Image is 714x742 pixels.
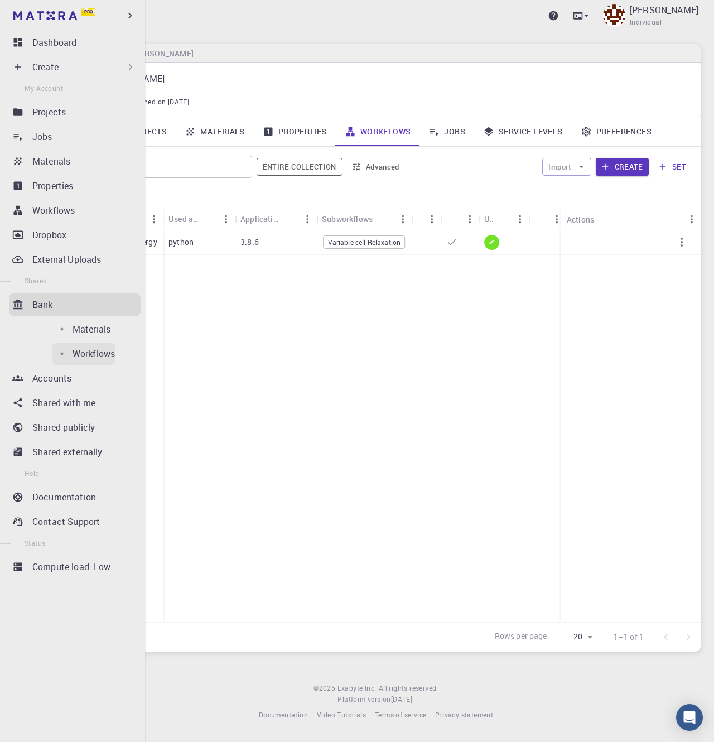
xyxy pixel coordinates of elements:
[347,158,405,176] button: Advanced
[168,208,199,230] div: Used application
[32,204,75,217] p: Workflows
[96,72,683,85] p: [PERSON_NAME]
[259,710,308,719] span: Documentation
[9,150,141,172] a: Materials
[32,179,74,192] p: Properties
[32,105,66,119] p: Projects
[9,175,141,197] a: Properties
[614,632,644,643] p: 1–1 of 1
[32,36,76,49] p: Dashboard
[9,392,141,414] a: Shared with me
[423,210,441,228] button: Menu
[32,298,53,311] p: Bank
[461,210,479,228] button: Menu
[391,695,414,704] span: [DATE] .
[32,396,95,409] p: Shared with me
[163,208,235,230] div: Used application
[176,117,254,146] a: Materials
[9,248,141,271] a: External Uploads
[23,8,64,18] span: Support
[603,4,625,27] img: Thanh Son
[484,208,493,230] div: Up-to-date
[9,486,141,508] a: Documentation
[9,441,141,463] a: Shared externally
[13,11,77,20] img: logo
[379,683,438,694] span: All rights reserved.
[419,117,474,146] a: Jobs
[32,421,95,434] p: Shared publicly
[337,683,377,694] a: Exabyte Inc.
[9,510,141,533] a: Contact Support
[495,630,549,643] p: Rows per page:
[596,158,649,176] button: Create
[257,158,342,176] button: Entire collection
[235,208,316,230] div: Application Version
[317,710,366,721] a: Video Tutorials
[25,276,47,285] span: Shared
[32,445,103,459] p: Shared externally
[199,210,217,228] button: Sort
[529,208,566,230] div: Shared
[168,237,194,248] p: python
[534,210,552,228] button: Sort
[630,17,662,28] span: Individual
[542,158,591,176] button: Import
[322,208,373,230] div: Subworkflows
[32,130,52,143] p: Jobs
[337,683,377,692] span: Exabyte Inc.
[9,126,141,148] a: Jobs
[479,208,529,230] div: Up-to-date
[9,556,141,578] a: Compute load: Low
[474,117,572,146] a: Service Levels
[9,416,141,439] a: Shared publicly
[134,97,189,108] span: Joined on [DATE]
[435,710,493,719] span: Privacy statement
[317,710,366,719] span: Video Tutorials
[435,710,493,721] a: Privacy statement
[683,210,701,228] button: Menu
[572,117,660,146] a: Preferences
[298,210,316,228] button: Menu
[676,704,703,731] div: Open Intercom Messenger
[375,710,426,719] span: Terms of service
[32,60,59,74] p: Create
[9,31,141,54] a: Dashboard
[373,210,390,228] button: Sort
[25,469,40,478] span: Help
[240,237,259,248] p: 3.8.6
[9,199,141,221] a: Workflows
[32,155,70,168] p: Materials
[394,210,412,228] button: Menu
[25,84,63,93] span: My Account
[32,228,66,242] p: Dropbox
[324,238,405,247] span: Variable-cell Relaxation
[484,238,499,247] span: ✔
[32,515,100,528] p: Contact Support
[493,210,511,228] button: Sort
[630,3,698,17] p: [PERSON_NAME]
[511,210,529,228] button: Menu
[9,101,141,123] a: Projects
[32,253,101,266] p: External Uploads
[9,224,141,246] a: Dropbox
[9,56,141,78] div: Create
[145,210,163,228] button: Menu
[391,694,414,705] a: [DATE].
[254,117,336,146] a: Properties
[259,710,308,721] a: Documentation
[32,560,111,574] p: Compute load: Low
[441,208,479,230] div: Default
[561,209,701,230] div: Actions
[554,629,596,645] div: 20
[653,158,692,176] button: set
[9,293,141,316] div: Bank
[217,210,235,228] button: Menu
[25,538,45,547] span: Status
[446,210,464,228] button: Sort
[316,208,412,230] div: Subworkflows
[337,694,390,705] span: Platform version
[257,158,342,176] span: Filter throughout whole library including sets (folders)
[128,47,193,60] h6: [PERSON_NAME]
[375,710,426,721] a: Terms of service
[548,210,566,228] button: Menu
